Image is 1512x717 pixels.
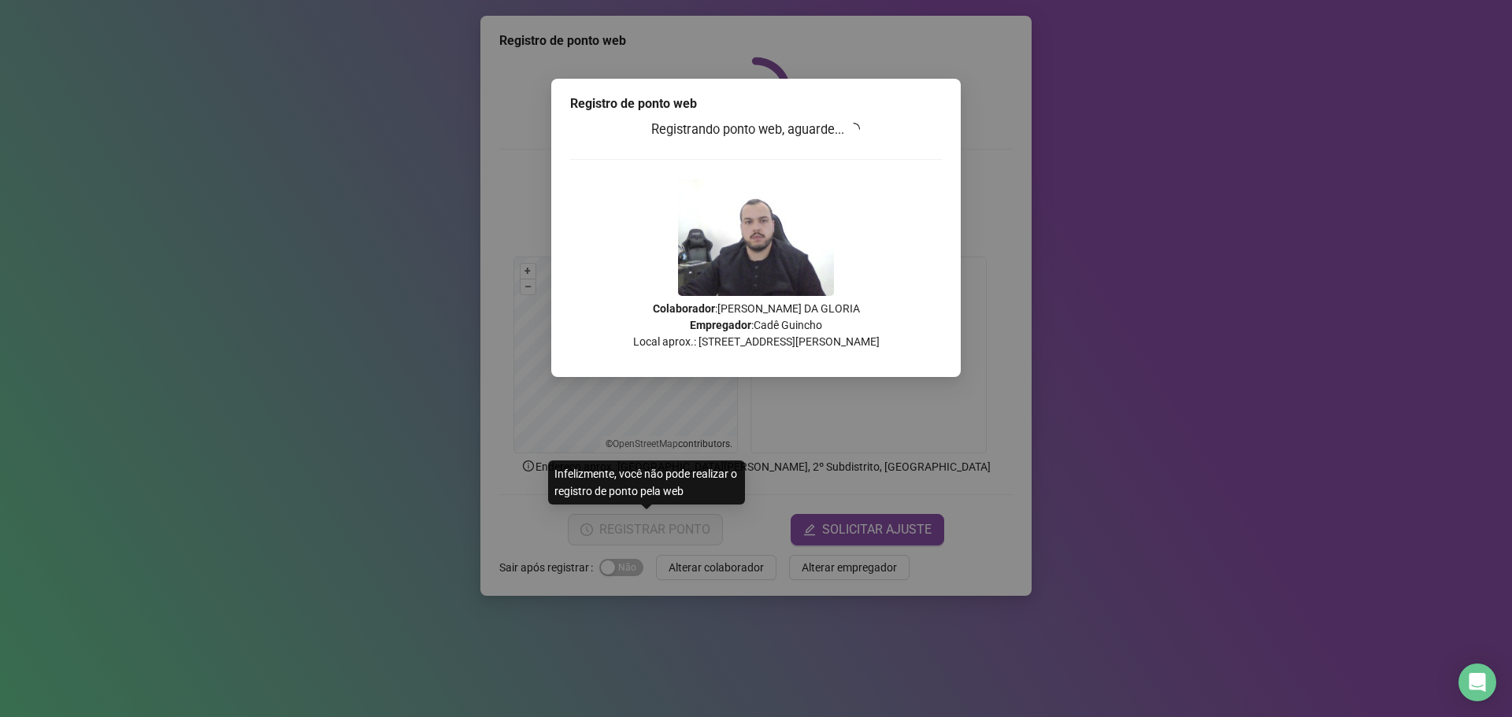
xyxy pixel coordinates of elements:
[847,122,862,136] span: loading
[1458,663,1496,701] div: Open Intercom Messenger
[678,179,834,296] img: 9k=
[570,94,942,113] div: Registro de ponto web
[570,120,942,140] h3: Registrando ponto web, aguarde...
[570,301,942,350] p: : [PERSON_NAME] DA GLORIA : Cadê Guincho Local aprox.: [STREET_ADDRESS][PERSON_NAME]
[690,319,751,331] strong: Empregador
[653,302,715,315] strong: Colaborador
[548,460,745,504] div: Infelizmente, você não pode realizar o registro de ponto pela web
